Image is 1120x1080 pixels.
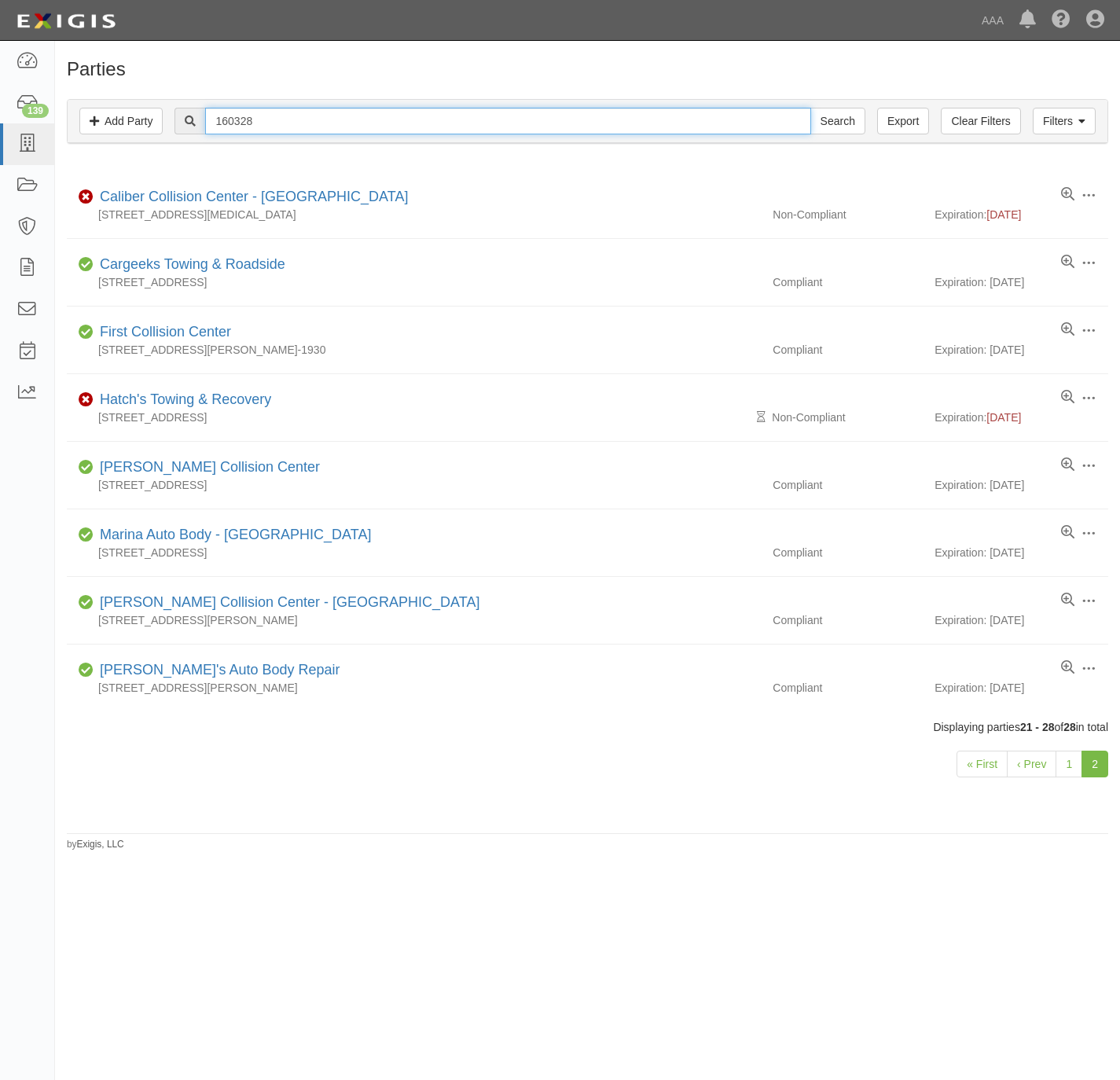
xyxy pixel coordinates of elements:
[100,527,371,542] a: Marina Auto Body - [GEOGRAPHIC_DATA]
[94,457,320,478] div: Henry's Collision Center
[1061,457,1074,473] a: View results summary
[67,612,761,628] div: [STREET_ADDRESS][PERSON_NAME]
[761,274,935,290] div: Compliant
[761,545,935,560] div: Compliant
[67,477,761,493] div: [STREET_ADDRESS]
[1081,751,1108,777] a: 2
[761,612,935,628] div: Compliant
[94,660,340,681] div: Yoshi's Auto Body Repair
[986,411,1021,424] span: [DATE]
[100,324,231,340] a: First Collision Center
[94,525,371,546] div: Marina Auto Body - Huntington Beach
[957,751,1008,777] a: « First
[1061,390,1074,406] a: View results summary
[94,593,479,613] div: Seidner's Collision Center - West Covina
[79,259,94,270] i: Compliant
[877,108,929,134] a: Export
[761,207,935,222] div: Non-Compliant
[935,477,1108,493] div: Expiration: [DATE]
[1061,660,1074,676] a: View results summary
[67,410,761,425] div: [STREET_ADDRESS]
[1033,108,1096,134] a: Filters
[100,391,271,407] a: Hatch's Towing & Recovery
[94,187,408,208] div: Caliber Collision Center - Norco
[79,665,94,676] i: Compliant
[1061,322,1074,338] a: View results summary
[941,108,1020,134] a: Clear Filters
[67,680,761,696] div: [STREET_ADDRESS][PERSON_NAME]
[67,274,761,290] div: [STREET_ADDRESS]
[1061,525,1074,541] a: View results summary
[79,327,94,338] i: Compliant
[77,839,124,850] a: Exigis, LLC
[1061,187,1074,203] a: View results summary
[761,410,935,425] div: Non-Compliant
[935,680,1108,696] div: Expiration: [DATE]
[100,189,408,204] a: Caliber Collision Center - [GEOGRAPHIC_DATA]
[79,395,94,406] i: Non-Compliant
[935,545,1108,560] div: Expiration: [DATE]
[935,274,1108,290] div: Expiration: [DATE]
[100,594,479,610] a: [PERSON_NAME] Collision Center - [GEOGRAPHIC_DATA]
[100,662,340,678] a: [PERSON_NAME]'s Auto Body Repair
[94,322,231,343] div: First Collision Center
[1056,751,1082,777] a: 1
[100,459,320,475] a: [PERSON_NAME] Collision Center
[810,108,865,134] input: Search
[986,208,1021,221] span: [DATE]
[12,7,120,35] img: logo-5460c22ac91f19d4615b14bd174203de0afe785f0fc80cf4dbbc73dc1793850b.png
[94,255,285,275] div: Cargeeks Towing & Roadside
[79,108,163,134] a: Add Party
[757,412,766,423] i: Pending Review
[79,530,94,541] i: Compliant
[94,390,271,410] div: Hatch's Towing & Recovery
[55,719,1120,735] div: Displaying parties of in total
[1061,255,1074,270] a: View results summary
[67,207,761,222] div: [STREET_ADDRESS][MEDICAL_DATA]
[205,108,810,134] input: Search
[79,597,94,608] i: Compliant
[761,342,935,358] div: Compliant
[1063,721,1076,733] b: 28
[79,462,94,473] i: Compliant
[1052,11,1070,30] i: Help Center - Complianz
[1020,721,1055,733] b: 21 - 28
[974,5,1012,36] a: AAA
[761,477,935,493] div: Compliant
[935,207,1108,222] div: Expiration:
[67,545,761,560] div: [STREET_ADDRESS]
[935,342,1108,358] div: Expiration: [DATE]
[79,192,94,203] i: Non-Compliant
[935,612,1108,628] div: Expiration: [DATE]
[67,59,1108,79] h1: Parties
[67,838,124,851] small: by
[935,410,1108,425] div: Expiration:
[761,680,935,696] div: Compliant
[22,104,49,118] div: 139
[67,342,761,358] div: [STREET_ADDRESS][PERSON_NAME]-1930
[100,256,285,272] a: Cargeeks Towing & Roadside
[1007,751,1056,777] a: ‹ Prev
[1061,593,1074,608] a: View results summary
